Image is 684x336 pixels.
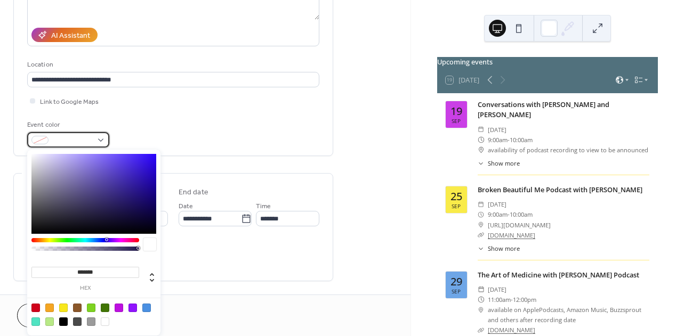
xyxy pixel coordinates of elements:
div: #FFFFFF [101,317,109,326]
label: hex [31,285,139,291]
span: availability of podcast recording to view to be announced [488,145,648,155]
div: #9013FE [128,304,137,312]
div: ​ [478,209,485,219]
div: #9B9B9B [87,317,95,326]
div: ​ [478,325,485,335]
div: Event color [27,119,107,130]
div: Upcoming events [437,57,658,67]
div: #F5A623 [45,304,54,312]
div: #4A90E2 [142,304,151,312]
div: Sep [452,118,461,124]
div: Sep [452,289,461,294]
div: AI Assistant [51,30,90,42]
a: [DOMAIN_NAME] [488,326,535,334]
span: [DATE] [488,284,506,294]
span: Show more [488,244,520,253]
div: #D0021B [31,304,40,312]
div: Sep [452,203,461,209]
button: Cancel [17,304,83,327]
span: [DATE] [488,125,506,135]
div: 19 [450,106,462,117]
div: #7ED321 [87,304,95,312]
span: [DATE] [488,199,506,209]
span: Date [179,201,193,212]
span: - [508,209,510,219]
span: 9:00am [488,209,508,219]
div: #417505 [101,304,109,312]
button: AI Assistant [31,28,98,42]
span: 9:00am [488,135,508,145]
span: 12:00pm [513,294,536,305]
span: - [508,135,510,145]
div: Conversations with [PERSON_NAME] and [PERSON_NAME] [478,100,649,120]
span: Link to Google Maps [40,96,99,108]
div: ​ [478,145,485,155]
span: 11:00am [488,294,511,305]
div: #4A4A4A [73,317,82,326]
span: Show more [488,159,520,168]
a: Broken Beautiful Me Podcast with [PERSON_NAME] [478,185,642,194]
div: #F8E71C [59,304,68,312]
div: 25 [450,191,462,202]
div: End date [179,187,208,198]
button: ​Show more [478,244,520,253]
div: ​ [478,159,485,168]
div: ​ [478,125,485,135]
div: ​ [478,294,485,305]
button: ​Show more [478,159,520,168]
span: Time [256,201,271,212]
div: Location [27,59,317,70]
div: ​ [478,244,485,253]
div: 29 [450,276,462,287]
span: 10:00am [510,209,533,219]
span: - [511,294,513,305]
div: ​ [478,284,485,294]
div: #000000 [59,317,68,326]
div: ​ [478,199,485,209]
div: #BD10E0 [115,304,123,312]
div: ​ [478,230,485,240]
a: [DOMAIN_NAME] [488,231,535,239]
span: available on ApplePodcasts, Amazon Music, Buzzsprout and others after recording date [488,305,649,325]
a: The Art of Medicine with [PERSON_NAME] Podcast [478,270,639,280]
div: ​ [478,220,485,230]
div: #50E3C2 [31,317,40,326]
div: ​ [478,305,485,315]
div: #B8E986 [45,317,54,326]
div: #8B572A [73,304,82,312]
div: ​ [478,135,485,145]
span: [URL][DOMAIN_NAME] [488,220,551,230]
span: 10:00am [510,135,533,145]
